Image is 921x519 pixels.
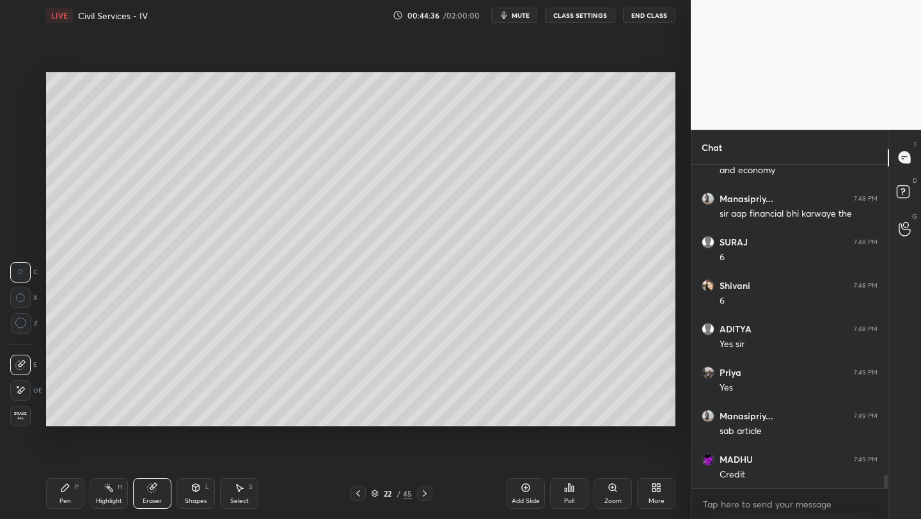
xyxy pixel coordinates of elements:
div: X [10,288,38,308]
div: Credit [720,469,878,481]
img: default.png [702,323,714,336]
h6: ADITYA [720,323,752,335]
h6: SURAJ [720,236,748,248]
div: 7:49 PM [854,369,878,376]
div: Select [230,498,249,504]
div: H [118,484,122,490]
p: D [913,176,917,185]
div: 45 [403,488,412,499]
div: sab article [720,425,878,438]
img: 23849908de6b4b778884f95844de068d.jpg [702,279,714,292]
p: G [912,212,917,221]
div: 7:49 PM [854,456,878,463]
div: C [10,262,38,283]
button: mute [491,8,537,23]
span: mute [512,11,530,20]
p: T [913,140,917,150]
div: / [397,490,400,497]
div: P [75,484,79,490]
h4: Civil Services - IV [78,10,148,22]
div: Yes sir [720,338,878,351]
span: Erase all [11,412,30,421]
button: CLASS SETTINGS [545,8,615,23]
img: 6eae18f51f5c4913bb493084b38649c6.jpg [702,192,714,205]
div: Highlight [96,498,122,504]
div: Z [10,313,38,334]
div: Zoom [604,498,622,504]
h6: Shivani [720,280,750,291]
p: Chat [691,130,732,164]
img: ac55791257df4c1cab41462514aced6e.jpg [702,453,714,466]
h6: MADHU [720,454,753,465]
div: Eraser [143,498,162,504]
div: 7:48 PM [854,195,878,203]
div: 7:48 PM [854,282,878,290]
div: grid [691,165,888,489]
div: 7:48 PM [854,325,878,333]
div: Pen [59,498,71,504]
img: d25d1c43a2c748f49a3f19ca7fc686c1.jpg [702,366,714,379]
h6: Manasipriy... [720,410,773,422]
div: Poll [564,498,574,504]
div: Add Slide [512,498,540,504]
h6: Priya [720,367,741,378]
div: More [649,498,665,504]
div: E [10,380,42,401]
div: E [10,355,37,375]
img: 6eae18f51f5c4913bb493084b38649c6.jpg [702,410,714,422]
button: End Class [623,8,675,23]
div: 7:48 PM [854,238,878,246]
div: Shapes [185,498,207,504]
div: sir aap financial bhi karwaye the [720,208,878,221]
div: L [205,484,209,490]
div: 7:49 PM [854,412,878,420]
img: default.png [702,236,714,249]
h6: Manasipriy... [720,193,773,205]
div: S [249,484,253,490]
div: this is good thing this will help in polity and economy [720,153,878,177]
div: LIVE [46,8,73,23]
div: Yes [720,382,878,394]
div: 6 [720,251,878,264]
div: 6 [720,295,878,307]
div: 22 [381,490,394,497]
